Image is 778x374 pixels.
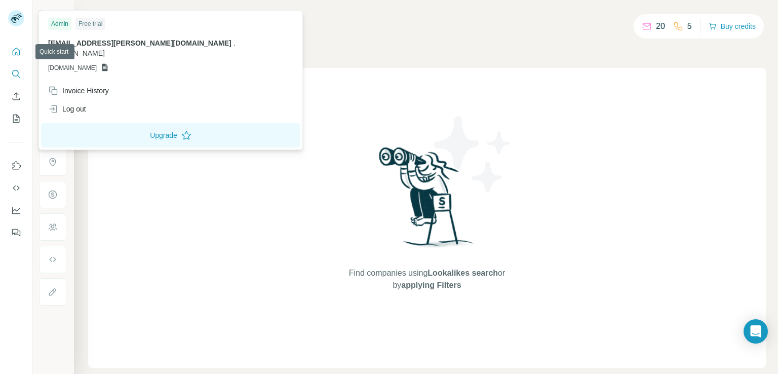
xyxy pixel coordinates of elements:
p: 5 [687,20,692,32]
p: 20 [656,20,665,32]
button: Feedback [8,223,24,242]
button: Quick start [8,43,24,61]
div: Open Intercom Messenger [744,319,768,344]
button: Buy credits [709,19,756,33]
button: Show [31,6,73,21]
span: [DOMAIN_NAME] [48,63,97,72]
span: Find companies using or by [346,267,508,291]
span: [DOMAIN_NAME] [48,49,105,57]
button: Use Surfe API [8,179,24,197]
button: Search [8,65,24,83]
button: Dashboard [8,201,24,219]
h4: Search [88,12,766,26]
span: . [234,39,236,47]
div: Admin [48,18,71,30]
span: Lookalikes search [427,269,498,277]
span: [EMAIL_ADDRESS][PERSON_NAME][DOMAIN_NAME] [48,39,231,47]
button: Enrich CSV [8,87,24,105]
button: My lists [8,109,24,128]
button: Upgrade [41,123,300,147]
div: Free trial [75,18,105,30]
div: Log out [48,104,86,114]
img: Surfe Illustration - Stars [427,108,518,200]
div: Invoice History [48,86,109,96]
img: Surfe Illustration - Woman searching with binoculars [374,144,480,257]
span: applying Filters [401,281,461,289]
button: Use Surfe on LinkedIn [8,157,24,175]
